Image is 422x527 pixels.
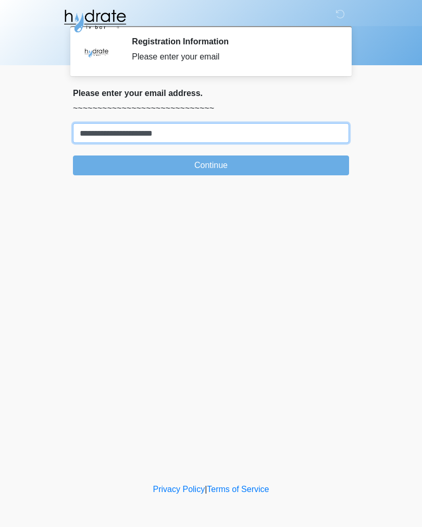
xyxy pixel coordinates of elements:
div: Please enter your email [132,51,333,63]
button: Continue [73,155,349,175]
a: Terms of Service [207,485,269,494]
p: ~~~~~~~~~~~~~~~~~~~~~~~~~~~~~ [73,102,349,115]
img: Agent Avatar [81,37,112,68]
img: Hydrate IV Bar - Fort Collins Logo [63,8,127,34]
a: | [205,485,207,494]
h2: Please enter your email address. [73,88,349,98]
a: Privacy Policy [153,485,205,494]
